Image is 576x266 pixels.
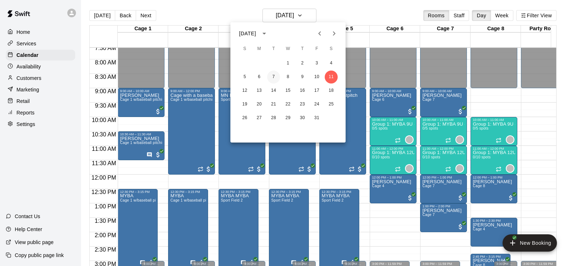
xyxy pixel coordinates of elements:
button: 18 [325,84,338,97]
button: 17 [310,84,323,97]
button: 1 [282,57,294,70]
button: 31 [310,112,323,125]
span: Friday [310,42,323,56]
button: 26 [238,112,251,125]
button: 24 [310,98,323,111]
button: 22 [282,98,294,111]
button: Previous month [312,26,327,41]
button: 12 [238,84,251,97]
button: 19 [238,98,251,111]
button: 15 [282,84,294,97]
button: Next month [327,26,341,41]
span: Wednesday [282,42,294,56]
button: 10 [310,71,323,84]
span: Tuesday [267,42,280,56]
button: 27 [253,112,266,125]
button: 25 [325,98,338,111]
button: 8 [282,71,294,84]
button: 3 [310,57,323,70]
button: 14 [267,84,280,97]
button: calendar view is open, switch to year view [258,27,270,40]
span: Thursday [296,42,309,56]
button: 6 [253,71,266,84]
span: Monday [253,42,266,56]
button: 20 [253,98,266,111]
button: 28 [267,112,280,125]
div: [DATE] [239,30,256,37]
button: 23 [296,98,309,111]
button: 11 [325,71,338,84]
button: 21 [267,98,280,111]
button: 13 [253,84,266,97]
button: 16 [296,84,309,97]
span: Sunday [238,42,251,56]
button: 9 [296,71,309,84]
button: 30 [296,112,309,125]
button: 7 [267,71,280,84]
button: 4 [325,57,338,70]
span: Saturday [325,42,338,56]
button: 5 [238,71,251,84]
button: 2 [296,57,309,70]
button: 29 [282,112,294,125]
